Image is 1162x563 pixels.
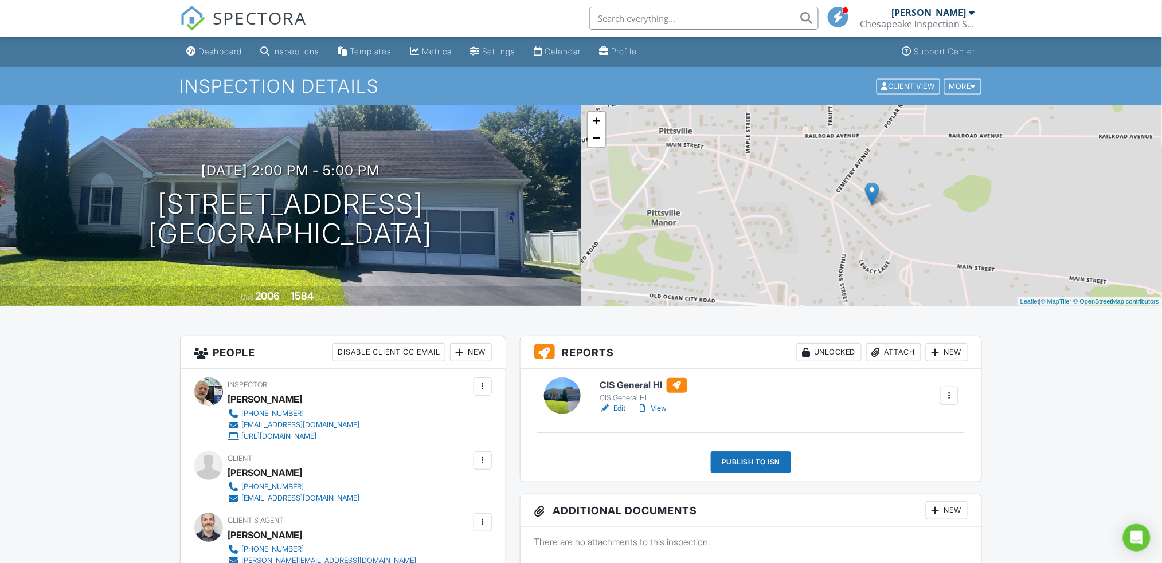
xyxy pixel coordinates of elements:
[241,293,253,301] span: Built
[242,482,304,491] div: [PHONE_NUMBER]
[228,516,284,525] span: Client's Agent
[450,343,492,361] div: New
[228,454,253,463] span: Client
[914,46,976,56] div: Support Center
[860,18,975,30] div: Chesapeake Inspection Services
[588,129,605,147] a: Zoom out
[228,408,360,419] a: [PHONE_NUMBER]
[256,41,324,62] a: Inspections
[148,189,433,250] h1: [STREET_ADDRESS] [GEOGRAPHIC_DATA]
[589,7,819,30] input: Search everything...
[545,46,581,56] div: Calendar
[242,494,360,503] div: [EMAIL_ADDRESS][DOMAIN_NAME]
[180,6,205,31] img: The Best Home Inspection Software - Spectora
[315,293,331,301] span: sq. ft.
[600,393,687,403] div: CIS General HI
[242,420,360,430] div: [EMAIL_ADDRESS][DOMAIN_NAME]
[228,419,360,431] a: [EMAIL_ADDRESS][DOMAIN_NAME]
[637,403,667,414] a: View
[534,536,968,548] p: There are no attachments to this inspection.
[866,343,921,361] div: Attach
[926,501,968,519] div: New
[255,290,280,302] div: 2006
[213,6,307,30] span: SPECTORA
[483,46,516,56] div: Settings
[228,493,360,504] a: [EMAIL_ADDRESS][DOMAIN_NAME]
[242,432,317,441] div: [URL][DOMAIN_NAME]
[228,391,303,408] div: [PERSON_NAME]
[898,41,980,62] a: Support Center
[600,378,687,393] h6: CIS General HI
[199,46,242,56] div: Dashboard
[612,46,637,56] div: Profile
[228,431,360,442] a: [URL][DOMAIN_NAME]
[1074,298,1159,305] a: © OpenStreetMap contributors
[291,290,314,302] div: 1584
[334,41,397,62] a: Templates
[181,336,506,369] h3: People
[711,451,791,473] div: Publish to ISN
[180,15,307,40] a: SPECTORA
[588,112,605,129] a: Zoom in
[406,41,457,62] a: Metrics
[600,378,687,403] a: CIS General HI CIS General HI
[944,78,981,94] div: More
[201,163,379,178] h3: [DATE] 2:00 pm - 5:00 pm
[350,46,392,56] div: Templates
[242,545,304,554] div: [PHONE_NUMBER]
[875,81,943,90] a: Client View
[182,41,247,62] a: Dashboard
[180,76,983,96] h1: Inspection Details
[1123,524,1151,552] div: Open Intercom Messenger
[595,41,642,62] a: Company Profile
[1041,298,1072,305] a: © MapTiler
[228,544,417,555] a: [PHONE_NUMBER]
[228,464,303,481] div: [PERSON_NAME]
[521,494,982,527] h3: Additional Documents
[877,78,940,94] div: Client View
[796,343,862,361] div: Unlocked
[332,343,445,361] div: Disable Client CC Email
[1018,297,1162,306] div: |
[600,403,625,414] a: Edit
[228,481,360,493] a: [PHONE_NUMBER]
[1020,298,1039,305] a: Leaflet
[228,526,303,544] a: [PERSON_NAME]
[926,343,968,361] div: New
[422,46,452,56] div: Metrics
[530,41,586,62] a: Calendar
[242,409,304,418] div: [PHONE_NUMBER]
[273,46,320,56] div: Inspections
[521,336,982,369] h3: Reports
[228,380,268,389] span: Inspector
[466,41,521,62] a: Settings
[892,7,967,18] div: [PERSON_NAME]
